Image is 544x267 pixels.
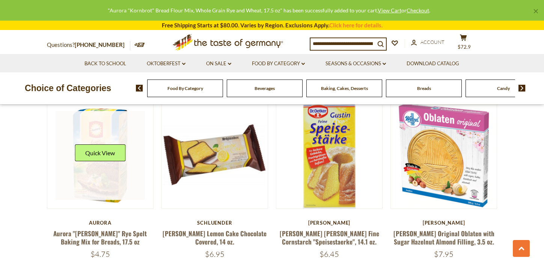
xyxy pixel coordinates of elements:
a: [PERSON_NAME] Lemon Cake Chocolate Covered, 14 oz. [163,229,267,246]
button: Quick View [75,144,125,161]
a: Food By Category [167,85,203,91]
a: Seasons & Occasions [325,60,386,68]
span: Account [420,39,445,45]
img: Wetzel Original Oblaten with Sugar Hazelnut Almond Filling, 3.5 oz. [391,102,497,208]
a: Account [411,38,445,46]
p: Questions? [47,40,130,50]
img: Schluender Lemon Cake Chocolate Covered, 14 oz. [162,102,268,208]
a: [PERSON_NAME] [PERSON_NAME] Fine Cornstarch "Speisestaerke", 14.1 oz. [280,229,379,246]
a: Back to School [84,60,126,68]
img: Aurora "Roggen-Dinkel" Rye Spelt Baking Mix for Breads, 17.5 oz [47,102,154,208]
a: Baking, Cakes, Desserts [321,85,368,91]
img: previous arrow [136,85,143,91]
span: $6.45 [319,249,339,259]
span: $6.95 [205,249,225,259]
span: $7.95 [434,249,454,259]
a: [PHONE_NUMBER] [75,41,125,48]
a: Candy [497,85,510,91]
span: $4.75 [90,249,110,259]
img: next arrow [518,85,526,91]
div: Schluender [161,220,268,226]
div: "Aurora "Kornbrot" Bread Flour Mix, Whole Grain Rye and Wheat, 17.5 oz" has been successfully add... [6,6,532,15]
a: Aurora "[PERSON_NAME]" Rye Spelt Baking Mix for Breads, 17.5 oz [53,229,147,246]
a: Download Catalog [407,60,459,68]
a: Food By Category [252,60,305,68]
div: [PERSON_NAME] [390,220,497,226]
span: $72.9 [458,44,471,50]
a: View Cart [378,7,401,13]
a: × [533,9,538,13]
div: [PERSON_NAME] [276,220,383,226]
a: Oktoberfest [147,60,185,68]
a: On Sale [206,60,231,68]
div: Aurora [47,220,154,226]
a: Click here for details. [329,22,383,28]
a: Breads [417,85,431,91]
button: $72.9 [452,34,475,53]
img: Dr. Oetker Gustin Fine Cornstarch "Speisestaerke", 14.1 oz. [276,102,383,208]
a: Checkout [407,7,429,13]
a: [PERSON_NAME] Original Oblaten with Sugar Hazelnut Almond Filling, 3.5 oz. [393,229,494,246]
a: Beverages [255,85,275,91]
